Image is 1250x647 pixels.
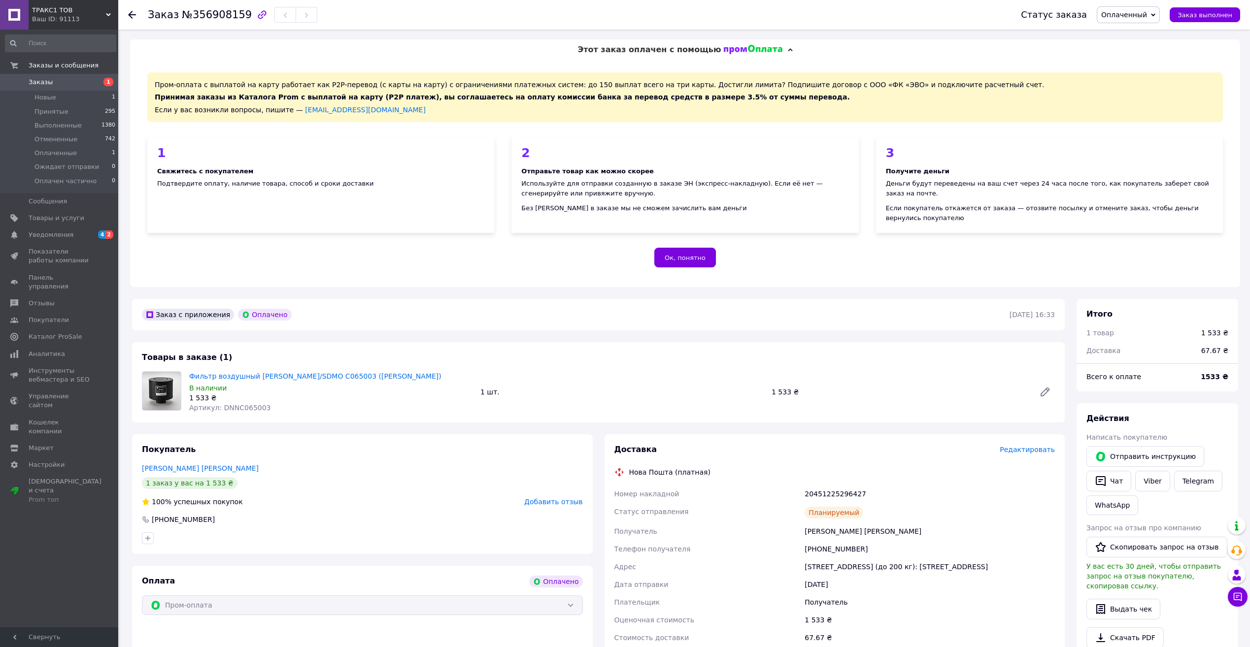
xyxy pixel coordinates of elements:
[886,167,949,175] b: Получите деньги
[1101,11,1147,19] span: Оплаченный
[521,167,654,175] b: Отправьте товар как можно скорее
[34,107,68,116] span: Принятые
[803,540,1057,558] div: [PHONE_NUMBER]
[157,167,253,175] b: Свяжитесь с покупателем
[1010,311,1055,319] time: [DATE] 16:33
[614,634,689,642] span: Стоимость доставки
[34,93,56,102] span: Новые
[148,9,179,21] span: Заказ
[803,576,1057,593] div: [DATE]
[142,309,234,321] div: Заказ с приложения
[1195,340,1234,361] div: 67.67 ₴
[529,576,582,587] div: Оплачено
[34,177,97,186] span: Оплачен частично
[886,147,1213,159] div: 3
[142,372,181,410] img: Фильтр воздушный PERKINS/SDMO C065003 (Donaldson)
[614,616,695,624] span: Оценочная стоимость
[1135,471,1170,491] a: Viber
[34,149,77,158] span: Оплаченные
[103,78,113,86] span: 1
[29,299,55,308] span: Отзывы
[29,273,91,291] span: Панель управления
[112,93,115,102] span: 1
[803,522,1057,540] div: [PERSON_NAME] [PERSON_NAME]
[521,179,848,198] div: Используйте для отправки созданную в заказе ЭН (экспресс-накладную). Если её нет — сгенерируйте и...
[34,135,77,144] span: Отмененные
[1201,373,1228,381] b: 1533 ₴
[305,106,426,114] a: [EMAIL_ADDRESS][DOMAIN_NAME]
[1000,446,1055,453] span: Редактировать
[1086,562,1221,590] span: У вас есть 30 дней, чтобы отправить запрос на отзыв покупателю, скопировав ссылку.
[476,385,768,399] div: 1 шт.
[614,508,689,516] span: Статус отправления
[724,45,783,55] img: evopay logo
[886,203,1213,223] div: Если покупатель откажется от заказа — отозвите посылку и отмените заказ, чтобы деньги вернулись п...
[112,149,115,158] span: 1
[1086,599,1160,619] button: Выдать чек
[803,629,1057,647] div: 67.67 ₴
[112,162,115,171] span: 0
[627,467,713,477] div: Нова Пошта (платная)
[614,527,657,535] span: Получатель
[886,179,1213,198] div: Деньги будут переведены на ваш счет через 24 часа после того, как покупатель заберет свой заказ н...
[577,45,721,54] span: Этот заказ оплачен с помощью
[614,598,660,606] span: Плательщик
[1170,7,1240,22] button: Заказ выполнен
[29,78,53,87] span: Заказы
[1201,328,1228,338] div: 1 533 ₴
[5,34,116,52] input: Поиск
[29,214,84,223] span: Товары и услуги
[142,464,259,472] a: [PERSON_NAME] [PERSON_NAME]
[147,72,1223,122] div: Пром-оплата с выплатой на карту работает как P2P-перевод (с карты на карту) с ограничениями плате...
[155,105,1216,115] div: Если у вас возникли вопросы, пишите —
[142,497,243,507] div: успешных покупок
[142,477,237,489] div: 1 заказ у вас на 1 533 ₴
[1086,524,1201,532] span: Запрос на отзыв про компанию
[29,392,91,410] span: Управление сайтом
[1086,329,1114,337] span: 1 товар
[34,121,82,130] span: Выполненные
[34,162,99,171] span: Ожидает отправки
[1178,11,1232,19] span: Заказ выполнен
[803,558,1057,576] div: [STREET_ADDRESS] (до 200 кг): [STREET_ADDRESS]
[1086,433,1167,441] span: Написать покупателю
[32,6,106,15] span: ТРАКС1 ТОВ
[614,563,636,571] span: Адрес
[152,498,171,506] span: 100%
[29,418,91,436] span: Кошелек компании
[1174,471,1222,491] a: Telegram
[98,230,106,239] span: 4
[142,353,232,362] span: Товары в заказе (1)
[614,490,679,498] span: Номер накладной
[29,444,54,453] span: Маркет
[1086,309,1113,319] span: Итого
[768,385,1031,399] div: 1 533 ₴
[32,15,118,24] div: Ваш ID: 91113
[142,576,175,585] span: Оплата
[105,230,113,239] span: 2
[1228,587,1248,607] button: Чат с покупателем
[105,107,115,116] span: 295
[524,498,582,506] span: Добавить отзыв
[29,350,65,358] span: Аналитика
[1086,471,1131,491] button: Чат
[1086,495,1138,515] a: WhatsApp
[521,203,848,213] div: Без [PERSON_NAME] в заказе мы не сможем зачислить вам деньги
[155,93,850,101] span: Принимая заказы из Каталога Prom с выплатой на карту (P2P платеж), вы соглашаетесь на оплату коми...
[803,485,1057,503] div: 20451225296427
[29,366,91,384] span: Инструменты вебмастера и SEO
[128,10,136,20] div: Вернуться назад
[29,61,99,70] span: Заказы и сообщения
[189,404,271,412] span: Артикул: DNNC065003
[238,309,291,321] div: Оплачено
[1021,10,1087,20] div: Статус заказа
[189,372,441,380] a: Фильтр воздушный [PERSON_NAME]/SDMO C065003 ([PERSON_NAME])
[189,384,227,392] span: В наличии
[29,332,82,341] span: Каталог ProSale
[142,445,196,454] span: Покупатель
[157,147,484,159] div: 1
[803,611,1057,629] div: 1 533 ₴
[803,593,1057,611] div: Получатель
[105,135,115,144] span: 742
[151,515,216,524] div: [PHONE_NUMBER]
